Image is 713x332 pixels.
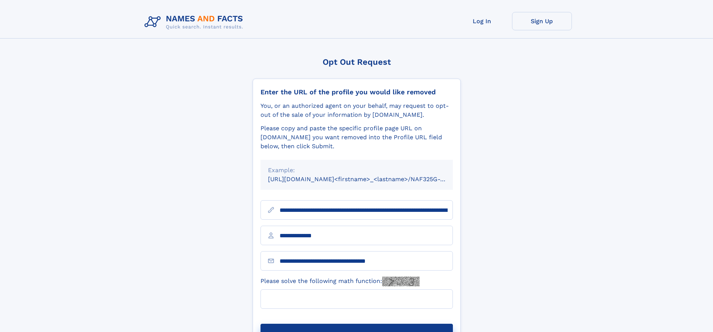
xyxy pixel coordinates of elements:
[452,12,512,30] a: Log In
[512,12,572,30] a: Sign Up
[268,176,467,183] small: [URL][DOMAIN_NAME]<firstname>_<lastname>/NAF325G-xxxxxxxx
[260,277,420,286] label: Please solve the following math function:
[268,166,445,175] div: Example:
[260,88,453,96] div: Enter the URL of the profile you would like removed
[260,101,453,119] div: You, or an authorized agent on your behalf, may request to opt-out of the sale of your informatio...
[141,12,249,32] img: Logo Names and Facts
[253,57,461,67] div: Opt Out Request
[260,124,453,151] div: Please copy and paste the specific profile page URL on [DOMAIN_NAME] you want removed into the Pr...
